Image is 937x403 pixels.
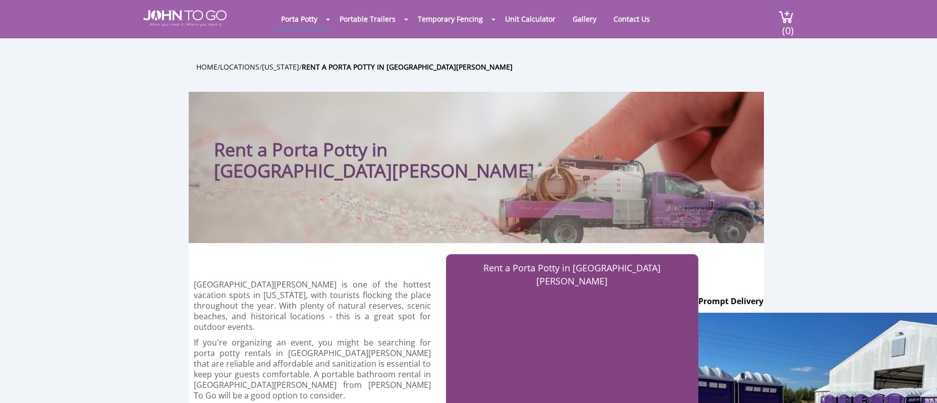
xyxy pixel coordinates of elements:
[565,9,604,29] a: Gallery
[196,62,217,72] a: Home
[782,16,794,37] span: (0)
[332,9,403,29] a: Portable Trailers
[779,10,794,24] img: cart a
[214,112,539,182] h1: Rent a Porta Potty in [GEOGRAPHIC_DATA][PERSON_NAME]
[220,62,259,72] a: Locations
[486,149,759,243] img: Truck
[273,9,325,29] a: Porta Potty
[498,9,563,29] a: Unit Calculator
[606,9,657,29] a: Contact Us
[194,337,431,401] p: If you're organizing an event, you might be searching for porta potty rentals in [GEOGRAPHIC_DATA...
[302,62,513,72] a: Rent a Porta Potty in [GEOGRAPHIC_DATA][PERSON_NAME]
[410,9,490,29] a: Temporary Fencing
[262,62,299,72] a: [US_STATE]
[143,10,227,26] img: JOHN to go
[194,279,431,332] p: [GEOGRAPHIC_DATA][PERSON_NAME] is one of the hottest vacation spots in [US_STATE], with tourists ...
[196,61,771,73] ul: / / /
